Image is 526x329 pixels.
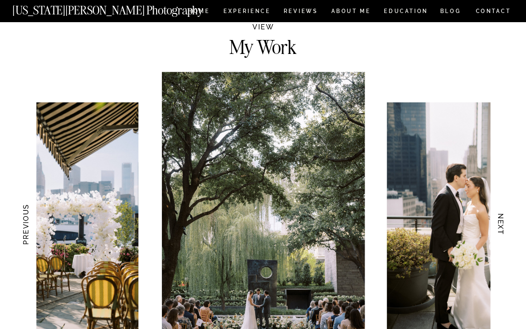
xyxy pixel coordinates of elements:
[331,9,371,16] a: ABOUT ME
[21,197,30,252] h3: PREVIOUS
[475,7,512,16] a: CONTACT
[497,197,506,252] h3: NEXT
[224,9,270,16] a: Experience
[383,9,429,16] a: EDUCATION
[13,4,233,12] a: [US_STATE][PERSON_NAME] Photography
[198,37,328,53] h2: My Work
[186,9,211,16] a: HOME
[440,9,461,16] a: BLOG
[284,9,316,16] a: REVIEWS
[242,24,284,34] h2: VIEW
